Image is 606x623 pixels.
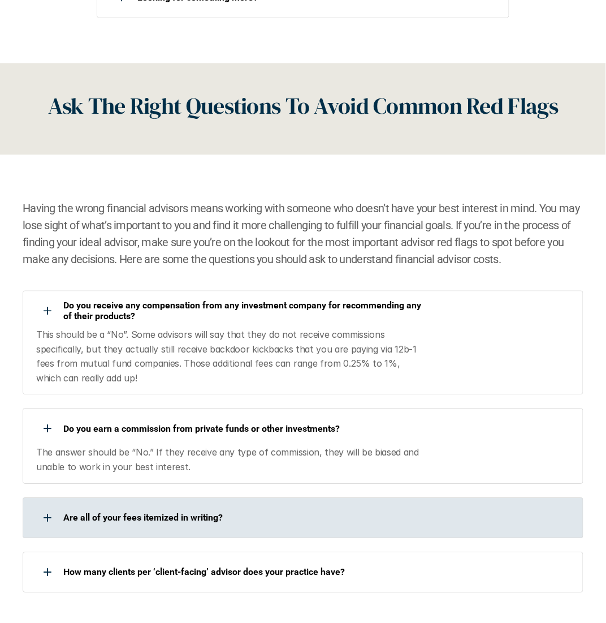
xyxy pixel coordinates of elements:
[63,567,422,578] p: How many clients per ‘client-facing’ advisor does your practice have?
[48,89,559,123] h2: Ask The Right Questions To Avoid Common Red Flags
[63,513,422,523] p: Are all of your fees itemized in writing?
[63,300,422,322] p: Do you receive any compensation from any investment company for recommending any of their products?
[63,424,422,435] p: Do you earn a commission from private funds or other investments?
[36,446,422,475] p: The answer should be “No.” If they receive any type of commission, they will be biased and unable...
[23,200,583,268] h2: Having the wrong financial advisors means working with someone who doesn’t have your best interes...
[36,328,422,386] p: This should be a “No”. Some advisors will say that they do not receive commissions specifically, ...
